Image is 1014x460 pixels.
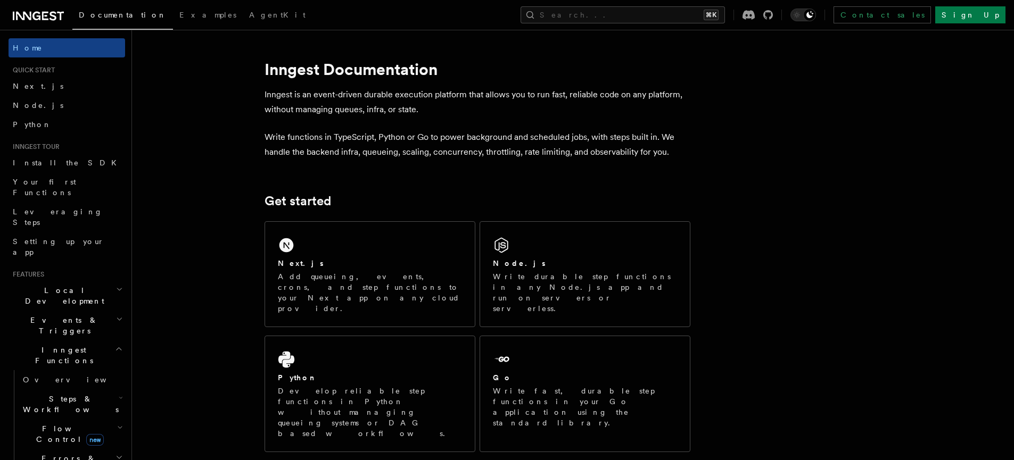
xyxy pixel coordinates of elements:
span: Setting up your app [13,237,104,256]
a: Leveraging Steps [9,202,125,232]
span: Leveraging Steps [13,207,103,227]
a: AgentKit [243,3,312,29]
a: Get started [265,194,331,208]
a: Node.jsWrite durable step functions in any Node.js app and run on servers or serverless. [480,221,690,327]
span: Install the SDK [13,158,123,167]
a: Setting up your app [9,232,125,262]
span: Flow Control [19,423,117,445]
kbd: ⌘K [704,10,719,20]
span: Steps & Workflows [19,394,119,415]
span: Your first Functions [13,178,76,197]
span: Examples [179,11,236,19]
span: Node.js [13,101,63,110]
a: Your first Functions [9,172,125,202]
h2: Node.js [493,258,546,269]
span: Local Development [9,285,116,306]
button: Events & Triggers [9,311,125,340]
span: Python [13,120,52,129]
p: Write durable step functions in any Node.js app and run on servers or serverless. [493,271,677,314]
p: Develop reliable step functions in Python without managing queueing systems or DAG based workflows. [278,386,462,439]
h2: Python [278,372,317,383]
button: Toggle dark mode [790,9,816,21]
a: Python [9,115,125,134]
a: Documentation [72,3,173,30]
span: Inngest Functions [9,345,115,366]
p: Add queueing, events, crons, and step functions to your Next app on any cloud provider. [278,271,462,314]
h1: Inngest Documentation [265,60,690,79]
a: Home [9,38,125,57]
span: Overview [23,375,133,384]
span: Quick start [9,66,55,74]
p: Write functions in TypeScript, Python or Go to power background and scheduled jobs, with steps bu... [265,130,690,160]
a: Next.js [9,77,125,96]
span: new [86,434,104,446]
span: Home [13,43,43,53]
a: PythonDevelop reliable step functions in Python without managing queueing systems or DAG based wo... [265,336,475,452]
button: Flow Controlnew [19,419,125,449]
button: Steps & Workflows [19,389,125,419]
a: Sign Up [935,6,1005,23]
span: AgentKit [249,11,306,19]
a: Install the SDK [9,153,125,172]
a: Node.js [9,96,125,115]
a: Contact sales [834,6,931,23]
a: Overview [19,370,125,389]
span: Next.js [13,82,63,90]
button: Search...⌘K [521,6,725,23]
button: Local Development [9,281,125,311]
span: Features [9,270,44,279]
a: GoWrite fast, durable step functions in your Go application using the standard library. [480,336,690,452]
button: Inngest Functions [9,340,125,370]
h2: Next.js [278,258,324,269]
p: Write fast, durable step functions in your Go application using the standard library. [493,386,677,428]
span: Inngest tour [9,143,60,151]
a: Examples [173,3,243,29]
span: Events & Triggers [9,315,116,336]
span: Documentation [79,11,167,19]
p: Inngest is an event-driven durable execution platform that allows you to run fast, reliable code ... [265,87,690,117]
h2: Go [493,372,512,383]
a: Next.jsAdd queueing, events, crons, and step functions to your Next app on any cloud provider. [265,221,475,327]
